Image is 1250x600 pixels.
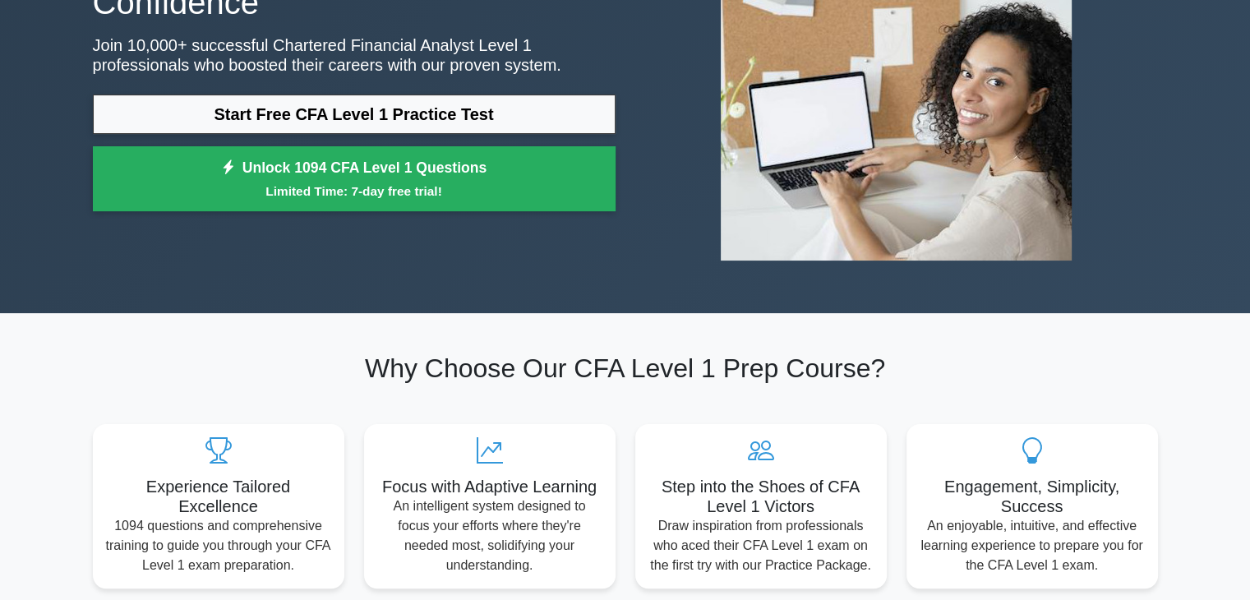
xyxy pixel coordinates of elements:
h5: Focus with Adaptive Learning [377,477,602,496]
h5: Engagement, Simplicity, Success [920,477,1145,516]
small: Limited Time: 7-day free trial! [113,182,595,201]
h2: Why Choose Our CFA Level 1 Prep Course? [93,353,1158,384]
p: Join 10,000+ successful Chartered Financial Analyst Level 1 professionals who boosted their caree... [93,35,616,75]
p: An intelligent system designed to focus your efforts where they're needed most, solidifying your ... [377,496,602,575]
p: 1094 questions and comprehensive training to guide you through your CFA Level 1 exam preparation. [106,516,331,575]
h5: Experience Tailored Excellence [106,477,331,516]
h5: Step into the Shoes of CFA Level 1 Victors [648,477,874,516]
p: Draw inspiration from professionals who aced their CFA Level 1 exam on the first try with our Pra... [648,516,874,575]
p: An enjoyable, intuitive, and effective learning experience to prepare you for the CFA Level 1 exam. [920,516,1145,575]
a: Start Free CFA Level 1 Practice Test [93,95,616,134]
a: Unlock 1094 CFA Level 1 QuestionsLimited Time: 7-day free trial! [93,146,616,212]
